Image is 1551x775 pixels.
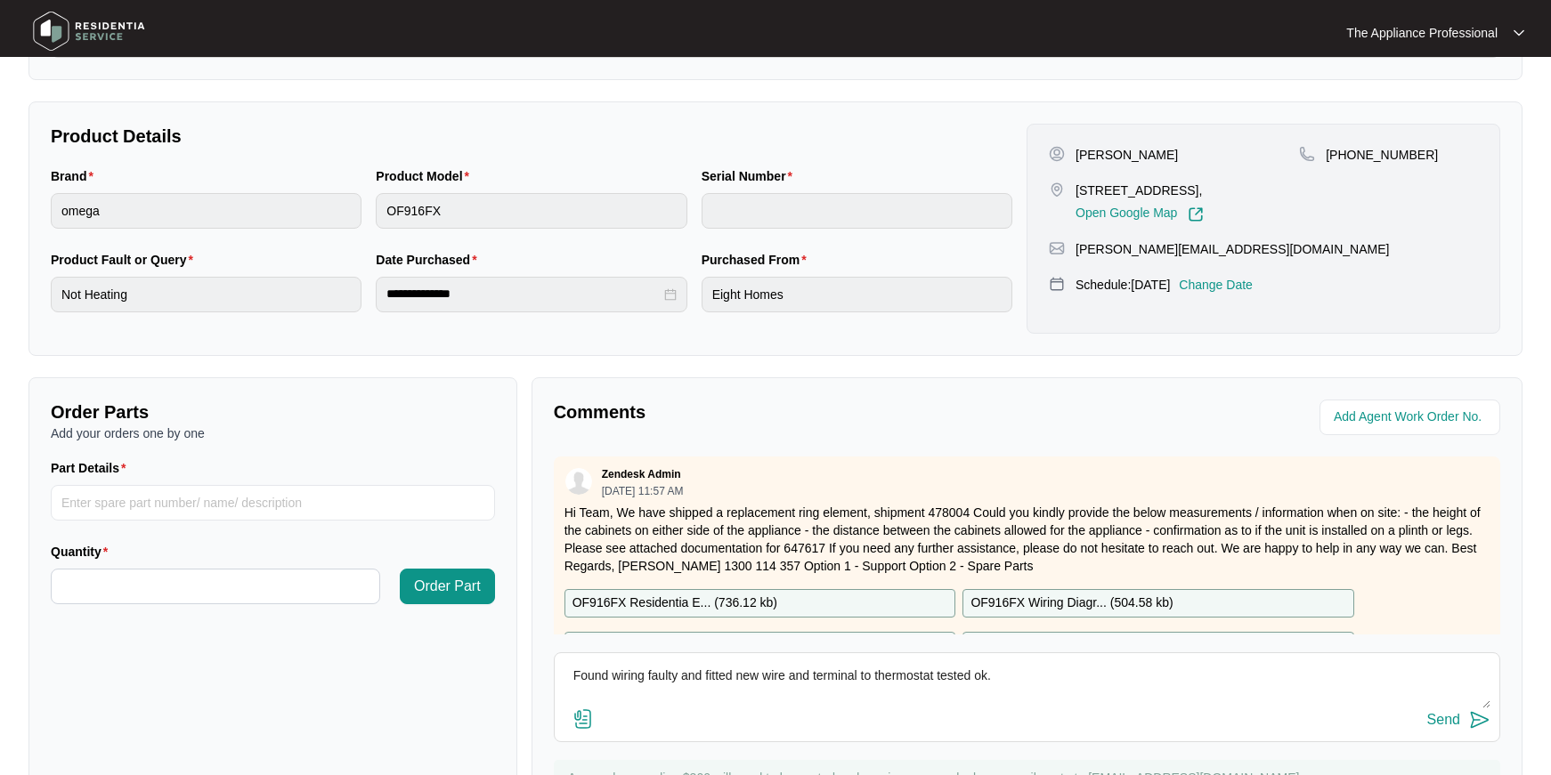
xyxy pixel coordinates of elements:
p: Comments [554,400,1015,424]
label: Serial Number [702,167,800,185]
p: Schedule: [DATE] [1076,276,1170,294]
label: Part Details [51,459,134,477]
p: The Appliance Professional [1346,24,1498,42]
img: map-pin [1049,240,1065,256]
p: [PERSON_NAME][EMAIL_ADDRESS][DOMAIN_NAME] [1076,240,1389,258]
p: Order Parts [51,400,495,424]
label: Date Purchased [376,251,483,269]
textarea: Found wiring faulty and fitted new wire and terminal to thermostat tested ok. [564,662,1490,708]
p: Change Date [1179,276,1253,294]
span: Order Part [414,576,481,597]
input: Part Details [51,485,495,521]
img: send-icon.svg [1469,709,1490,731]
img: map-pin [1049,182,1065,198]
img: user-pin [1049,146,1065,162]
input: Quantity [52,569,379,603]
a: Open Google Map [1076,206,1204,222]
label: Product Model [376,167,476,185]
input: Date Purchased [386,285,660,303]
input: Purchased From [702,277,1012,312]
label: Purchased From [702,251,814,269]
p: [PERSON_NAME] [1076,146,1178,164]
input: Product Model [376,193,686,229]
button: Send [1427,708,1490,732]
input: Brand [51,193,361,229]
input: Product Fault or Query [51,277,361,312]
p: Add your orders one by one [51,424,495,442]
p: Product Details [51,124,1012,149]
img: map-pin [1049,276,1065,292]
img: map-pin [1299,146,1315,162]
p: OF916FX Residentia E... ( 736.12 kb ) [572,593,777,613]
p: OF916FX Wiring Diagr... ( 504.58 kb ) [970,593,1173,613]
p: [PHONE_NUMBER] [1326,146,1438,164]
input: Add Agent Work Order No. [1334,407,1490,428]
p: [DATE] 11:57 AM [602,486,684,496]
img: Link-External [1188,206,1204,222]
label: Product Fault or Query [51,251,200,269]
label: Quantity [51,543,115,561]
img: user.svg [565,468,592,495]
p: [STREET_ADDRESS], [1076,182,1204,199]
img: residentia service logo [27,4,151,58]
p: Zendesk Admin [602,467,681,481]
p: Hi Team, We have shipped a replacement ring element, shipment 478004 Could you kindly provide the... [564,504,1490,575]
div: Send [1427,712,1460,728]
img: dropdown arrow [1514,28,1524,37]
label: Brand [51,167,101,185]
img: file-attachment-doc.svg [572,708,594,730]
input: Serial Number [702,193,1012,229]
button: Order Part [400,569,495,604]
